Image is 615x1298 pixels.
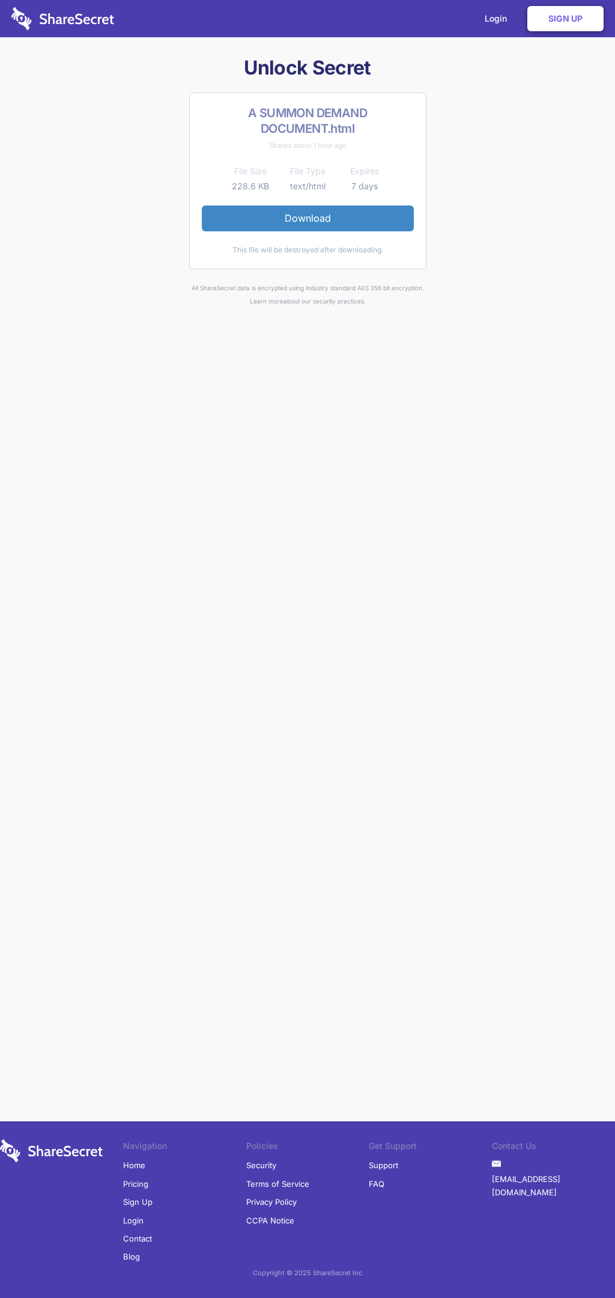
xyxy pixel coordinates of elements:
[279,164,336,178] th: File Type
[369,1175,384,1193] a: FAQ
[123,1156,145,1174] a: Home
[250,297,283,305] a: Learn more
[336,164,393,178] th: Expires
[11,7,114,30] img: logo-wordmark-white-trans-d4663122ce5f474addd5e946df7df03e33cb6a1c49d2221995e7729f52c070b2.svg
[246,1156,276,1174] a: Security
[527,6,604,31] a: Sign Up
[246,1193,297,1211] a: Privacy Policy
[369,1139,492,1156] li: Get Support
[123,1248,140,1266] a: Blog
[123,1211,144,1229] a: Login
[123,1229,152,1248] a: Contact
[123,1139,246,1156] li: Navigation
[369,1156,398,1174] a: Support
[202,105,414,136] h2: A SUMMON DEMAND DOCUMENT.html
[336,179,393,193] td: 7 days
[492,1170,615,1202] a: [EMAIL_ADDRESS][DOMAIN_NAME]
[246,1211,294,1229] a: CCPA Notice
[246,1139,369,1156] li: Policies
[222,179,279,193] td: 228.6 KB
[202,206,414,231] a: Download
[123,1175,148,1193] a: Pricing
[222,164,279,178] th: File Size
[246,1175,309,1193] a: Terms of Service
[202,243,414,257] div: This file will be destroyed after downloading.
[202,139,414,152] div: Shared about 1 hour ago
[123,1193,153,1211] a: Sign Up
[279,179,336,193] td: text/html
[492,1139,615,1156] li: Contact Us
